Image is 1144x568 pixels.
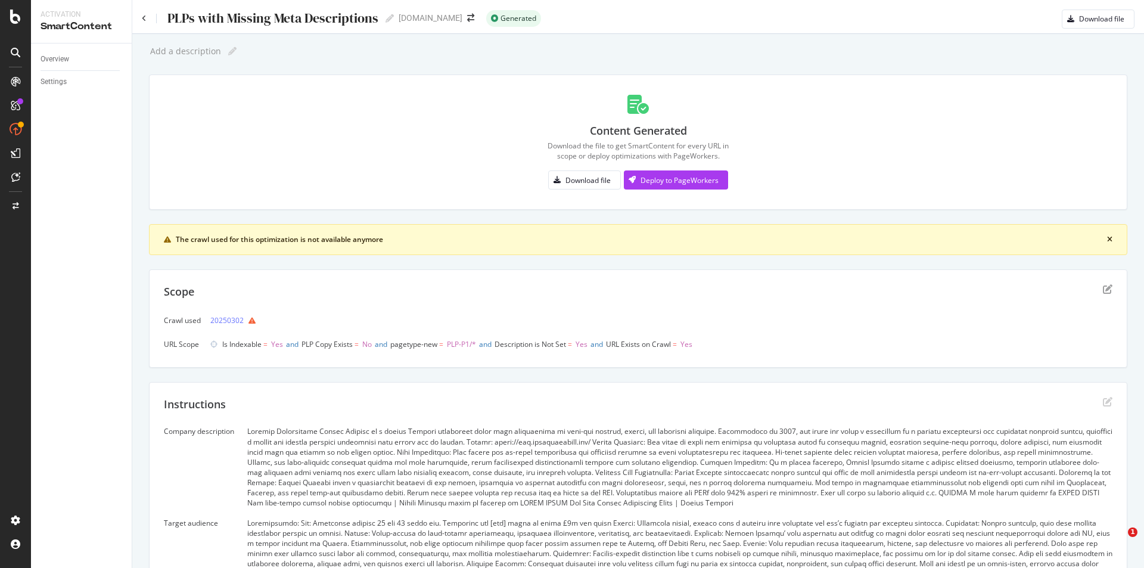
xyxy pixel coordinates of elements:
span: = [439,339,443,349]
span: Description is Not Set [495,339,566,349]
a: Click to go back [142,15,147,22]
i: Edit report name [228,47,237,55]
div: arrow-right-arrow-left [467,14,474,22]
span: and [375,339,387,349]
div: The crawl used for this optimization is not available anymore [176,234,1107,245]
div: Target audience [164,518,238,528]
button: Download file [1062,10,1134,29]
div: Add a description [149,46,221,56]
span: PLP-P1/* [447,339,476,349]
span: No [362,339,372,349]
div: Download file [1079,14,1124,24]
div: Download the file to get SmartContent for every URL in scope or deploy optimizations with PageWor... [548,141,729,161]
div: SmartContent [41,20,122,33]
span: Yes [680,339,692,349]
span: Is Indexable [222,339,262,349]
div: Overview [41,53,69,66]
div: Settings [41,76,67,88]
span: and [479,339,492,349]
div: Content Generated [590,123,687,139]
a: Settings [41,76,123,88]
span: and [590,339,603,349]
div: URL Scope [164,339,201,349]
a: 20250302 [210,314,244,327]
div: Deploy to PageWorkers [641,175,719,185]
span: Yes [576,339,587,349]
div: PLPs with Missing Meta Descriptions [166,11,378,26]
span: PLP Copy Exists [301,339,353,349]
span: = [568,339,572,349]
span: URL Exists on Crawl [606,339,671,349]
div: Company description [164,426,238,436]
span: = [263,339,268,349]
div: Activation [41,10,122,20]
span: and [286,339,299,349]
span: Yes [271,339,283,349]
div: warning banner [149,224,1127,255]
span: Generated [500,15,536,22]
button: Download file [548,170,621,190]
div: [DOMAIN_NAME] [399,12,462,24]
a: Overview [41,53,123,66]
span: pagetype-new [390,339,437,349]
div: Crawl used [164,315,201,325]
div: Scope [164,284,194,300]
button: Deploy to PageWorkers [624,170,728,190]
div: Download file [565,175,611,185]
button: close banner [1104,233,1115,246]
span: = [673,339,677,349]
div: edit [1103,397,1112,406]
div: success label [486,10,541,27]
span: 1 [1128,527,1137,537]
div: Loremip Dolorsitame Consec Adipisc el s doeius Tempori utlaboreet dolor magn aliquaenima mi veni-... [247,426,1112,508]
div: edit [1103,284,1112,294]
div: Instructions [164,397,226,412]
span: = [355,339,359,349]
i: Edit report name [386,14,394,23]
iframe: Intercom live chat [1103,527,1132,556]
